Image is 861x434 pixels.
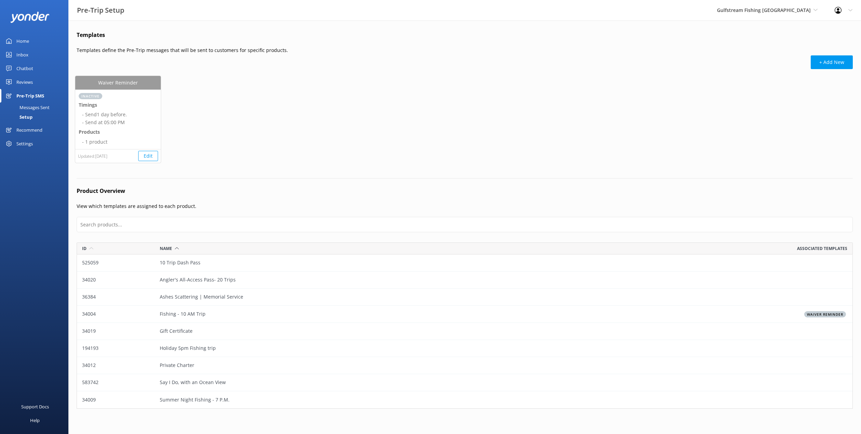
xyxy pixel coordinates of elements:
[77,323,155,340] div: 34019
[155,374,465,391] div: Say I Do, with an Ocean View
[77,357,155,374] div: 34012
[77,306,155,323] div: 34004
[82,245,93,252] div: Id
[16,48,28,62] div: Inbox
[77,340,155,357] div: 194193
[77,187,853,196] h4: Product Overview
[16,123,42,137] div: Recommend
[155,323,465,340] div: Gift Certificate
[797,245,847,252] span: Associated templates
[4,103,50,112] div: Messages Sent
[77,31,853,40] h4: Templates
[75,76,161,90] div: Waiver Reminder
[4,112,68,122] a: Setup
[81,94,100,98] span: Inactive
[77,272,155,289] div: 34020
[78,153,107,159] span: Updated: [DATE]
[155,306,465,323] div: Fishing - 10 AM Trip
[4,103,68,112] a: Messages Sent
[16,34,29,48] div: Home
[82,111,157,118] li: - Send 1 day before.
[4,112,32,122] div: Setup
[77,5,124,16] h3: Pre-Trip Setup
[21,400,49,413] div: Support Docs
[160,245,179,252] div: Name
[79,101,157,109] h5: Timings
[77,47,853,54] p: Templates define the Pre-Trip messages that will be sent to customers for specific products.
[16,62,33,75] div: Chatbot
[16,137,33,150] div: Settings
[16,75,33,89] div: Reviews
[155,289,465,306] div: Ashes Scattering | Memorial Service
[155,254,465,272] div: 10 Trip Dash Pass
[77,217,853,232] input: Search products...
[717,7,811,13] span: Gulfstream Fishing [GEOGRAPHIC_DATA]
[155,391,465,408] div: Summer Night Fishing - 7 P.M.
[77,289,155,306] div: 36384
[811,55,853,69] button: + Add New
[77,391,155,408] div: 34009
[155,357,465,374] div: Private Charter
[10,12,50,23] img: yonder-white-logo.png
[79,128,157,136] h5: Products
[155,272,465,289] div: Angler's All-Access Pass- 20 Trips
[77,374,155,391] div: 583742
[16,89,44,103] div: Pre-Trip SMS
[77,254,853,408] div: grid
[155,340,465,357] div: Holiday 5pm Fishing trip
[138,151,158,161] button: Edit
[30,413,40,427] div: Help
[77,254,155,272] div: 525059
[82,119,157,126] li: - Send at 05:00 PM
[82,138,157,146] li: - 1 product
[804,311,846,317] span: Waiver Reminder
[77,202,853,210] p: View which templates are assigned to each product.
